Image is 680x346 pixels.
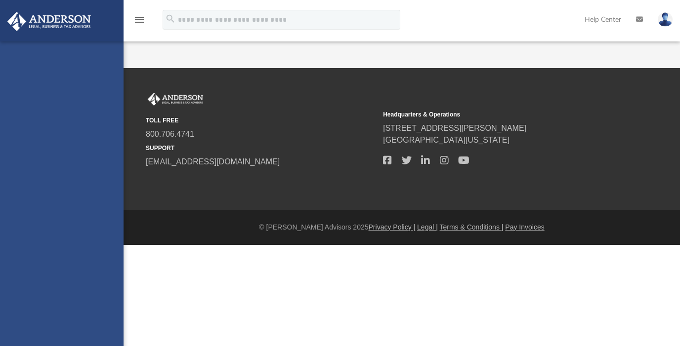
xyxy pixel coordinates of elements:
small: SUPPORT [146,144,376,153]
a: 800.706.4741 [146,130,194,138]
a: [STREET_ADDRESS][PERSON_NAME] [383,124,526,132]
img: Anderson Advisors Platinum Portal [146,93,205,106]
i: menu [133,14,145,26]
i: search [165,13,176,24]
a: menu [133,19,145,26]
a: [GEOGRAPHIC_DATA][US_STATE] [383,136,510,144]
a: Terms & Conditions | [440,223,504,231]
a: Privacy Policy | [369,223,416,231]
small: TOLL FREE [146,116,376,125]
small: Headquarters & Operations [383,110,613,119]
a: Legal | [417,223,438,231]
a: [EMAIL_ADDRESS][DOMAIN_NAME] [146,157,280,166]
div: © [PERSON_NAME] Advisors 2025 [124,222,680,232]
a: Pay Invoices [505,223,544,231]
img: Anderson Advisors Platinum Portal [4,12,94,31]
img: User Pic [658,12,673,27]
